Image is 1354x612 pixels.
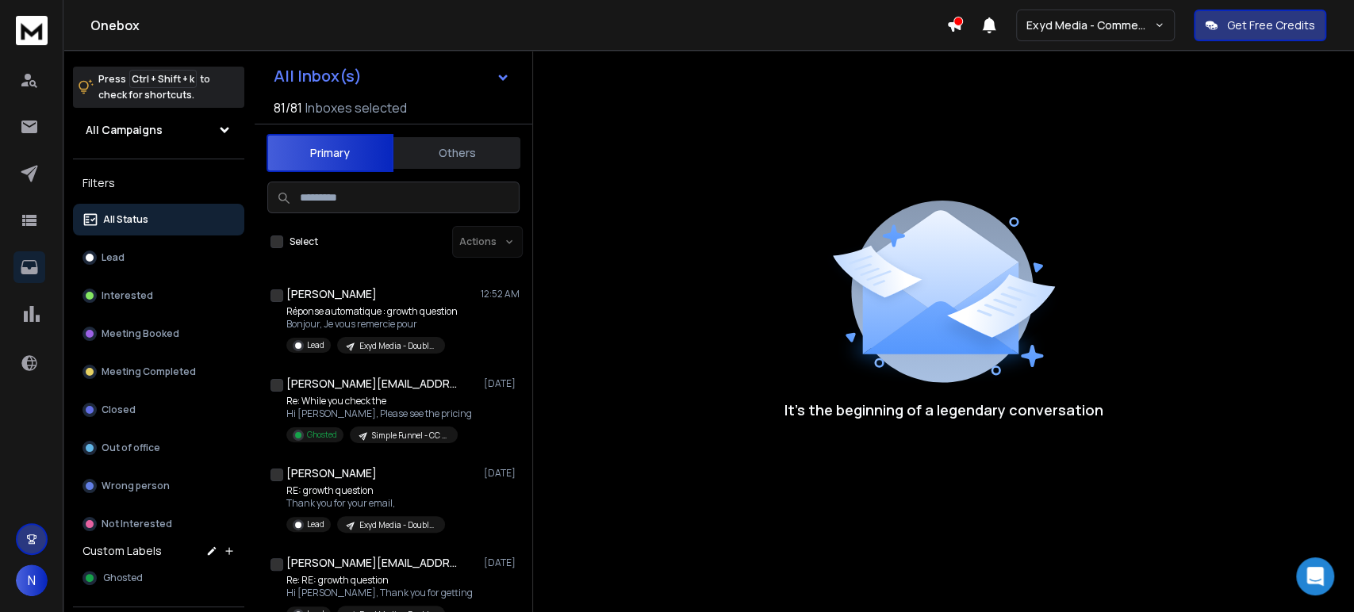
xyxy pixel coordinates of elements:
[359,340,435,352] p: Exyd Media - Double down on what works
[129,70,197,88] span: Ctrl + Shift + k
[484,467,520,480] p: [DATE]
[16,564,48,596] button: N
[307,518,324,530] p: Lead
[305,98,407,117] h3: Inboxes selected
[1296,557,1334,595] div: Open Intercom Messenger
[82,543,162,559] h3: Custom Labels
[784,399,1103,421] p: It’s the beginning of a legendary conversation
[103,213,148,226] p: All Status
[290,235,318,248] label: Select
[286,376,461,392] h1: [PERSON_NAME][EMAIL_ADDRESS][DOMAIN_NAME]
[1227,17,1315,33] p: Get Free Credits
[73,172,244,194] h3: Filters
[286,587,473,599] p: Hi [PERSON_NAME], Thank you for getting
[102,442,160,454] p: Out of office
[98,71,210,103] p: Press to check for shortcuts.
[73,280,244,312] button: Interested
[102,251,125,264] p: Lead
[102,327,179,340] p: Meeting Booked
[102,289,153,302] p: Interested
[73,470,244,502] button: Wrong person
[286,318,458,331] p: Bonjour, Je vous remercie pour
[286,574,473,587] p: Re: RE: growth question
[286,395,472,407] p: Re: While you check the
[102,480,170,492] p: Wrong person
[73,318,244,350] button: Meeting Booked
[372,430,448,442] p: Simple Funnel - CC - Lead Magnet
[73,562,244,594] button: Ghosted
[73,204,244,235] button: All Status
[481,288,520,300] p: 12:52 AM
[286,465,377,481] h1: [PERSON_NAME]
[86,122,163,138] h1: All Campaigns
[16,16,48,45] img: logo
[307,429,337,441] p: Ghosted
[1026,17,1154,33] p: Exyd Media - Commercial Cleaning
[102,404,136,416] p: Closed
[267,134,393,172] button: Primary
[102,518,172,530] p: Not Interested
[393,136,520,170] button: Others
[73,394,244,426] button: Closed
[274,68,362,84] h1: All Inbox(s)
[90,16,946,35] h1: Onebox
[286,497,445,510] p: Thank you for your email,
[261,60,523,92] button: All Inbox(s)
[286,286,377,302] h1: [PERSON_NAME]
[73,242,244,273] button: Lead
[307,339,324,351] p: Lead
[484,557,520,569] p: [DATE]
[102,365,196,378] p: Meeting Completed
[274,98,302,117] span: 81 / 81
[1194,10,1326,41] button: Get Free Credits
[286,555,461,571] h1: [PERSON_NAME][EMAIL_ADDRESS][DOMAIN_NAME]
[286,484,445,497] p: RE: growth question
[286,407,472,420] p: Hi [PERSON_NAME], Please see the pricing
[73,432,244,464] button: Out of office
[73,356,244,388] button: Meeting Completed
[73,508,244,540] button: Not Interested
[73,114,244,146] button: All Campaigns
[103,572,143,584] span: Ghosted
[359,519,435,531] p: Exyd Media - Double down on what works
[484,377,520,390] p: [DATE]
[286,305,458,318] p: Réponse automatique : growth question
